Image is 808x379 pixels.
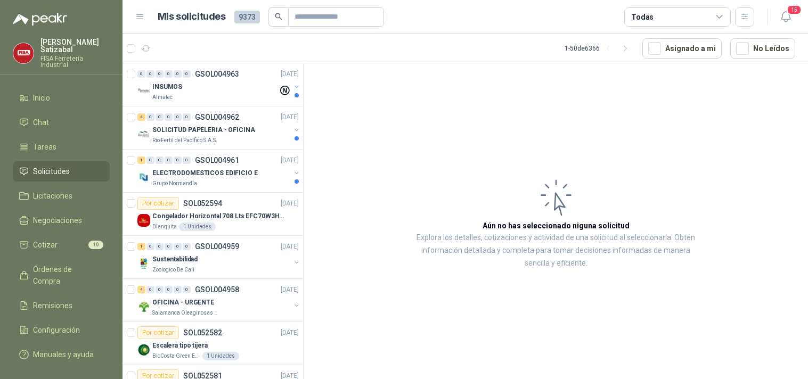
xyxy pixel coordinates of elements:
[156,243,164,250] div: 0
[165,113,173,121] div: 0
[234,11,260,23] span: 9373
[13,344,110,365] a: Manuales y ayuda
[137,68,301,102] a: 0 0 0 0 0 0 GSOL004963[DATE] Company LogoINSUMOSAlmatec
[281,155,299,166] p: [DATE]
[88,241,103,249] span: 10
[33,190,72,202] span: Licitaciones
[33,263,100,287] span: Órdenes de Compra
[13,210,110,230] a: Negociaciones
[13,186,110,206] a: Licitaciones
[152,168,258,178] p: ELECTRODOMESTICOS EDIFICIO E
[33,92,50,104] span: Inicio
[33,324,80,336] span: Configuración
[152,266,194,274] p: Zoologico De Cali
[137,154,301,188] a: 1 0 0 0 0 0 GSOL004961[DATE] Company LogoELECTRODOMESTICOS EDIFICIO EGrupo Normandía
[137,286,145,293] div: 4
[165,156,173,164] div: 0
[146,70,154,78] div: 0
[776,7,795,27] button: 15
[137,171,150,184] img: Company Logo
[281,285,299,295] p: [DATE]
[183,329,222,336] p: SOL052582
[13,259,110,291] a: Órdenes de Compra
[179,223,216,231] div: 1 Unidades
[281,242,299,252] p: [DATE]
[730,38,795,59] button: No Leídos
[152,298,214,308] p: OFICINA - URGENTE
[152,341,208,351] p: Escalera tipo tijera
[137,214,150,227] img: Company Logo
[183,243,191,250] div: 0
[165,243,173,250] div: 0
[174,113,182,121] div: 0
[146,286,154,293] div: 0
[33,239,58,251] span: Cotizar
[195,113,239,121] p: GSOL004962
[137,156,145,164] div: 1
[146,113,154,121] div: 0
[13,88,110,108] a: Inicio
[137,70,145,78] div: 0
[195,156,239,164] p: GSOL004961
[202,352,239,360] div: 1 Unidades
[137,300,150,313] img: Company Logo
[642,38,722,59] button: Asignado a mi
[13,13,67,26] img: Logo peakr
[156,156,164,164] div: 0
[137,240,301,274] a: 1 0 0 0 0 0 GSOL004959[DATE] Company LogoSustentabilidadZoologico De Cali
[165,286,173,293] div: 0
[565,40,634,57] div: 1 - 50 de 6366
[152,82,182,92] p: INSUMOS
[156,113,164,121] div: 0
[40,38,110,53] p: [PERSON_NAME] Satizabal
[152,136,217,145] p: Rio Fertil del Pacífico S.A.S.
[183,70,191,78] div: 0
[281,69,299,79] p: [DATE]
[152,125,255,135] p: SOLICITUD PAPELERIA - OFICINA
[13,43,34,63] img: Company Logo
[152,211,285,221] p: Congelador Horizontal 708 Lts EFC70W3HTW Blanco Modelo EFC70W3HTW Código 501967
[183,200,222,207] p: SOL052594
[13,112,110,133] a: Chat
[137,128,150,141] img: Company Logo
[174,156,182,164] div: 0
[13,320,110,340] a: Configuración
[152,254,198,265] p: Sustentabilidad
[275,13,282,20] span: search
[483,220,630,232] h3: Aún no has seleccionado niguna solicitud
[33,117,49,128] span: Chat
[631,11,654,23] div: Todas
[152,179,197,188] p: Grupo Normandía
[33,349,94,360] span: Manuales y ayuda
[183,113,191,121] div: 0
[123,193,303,236] a: Por cotizarSOL052594[DATE] Company LogoCongelador Horizontal 708 Lts EFC70W3HTW Blanco Modelo EFC...
[183,286,191,293] div: 0
[13,295,110,316] a: Remisiones
[137,343,150,356] img: Company Logo
[156,70,164,78] div: 0
[152,352,200,360] p: BioCosta Green Energy S.A.S
[33,215,82,226] span: Negociaciones
[174,70,182,78] div: 0
[137,257,150,270] img: Company Logo
[33,166,70,177] span: Solicitudes
[13,161,110,182] a: Solicitudes
[13,137,110,157] a: Tareas
[156,286,164,293] div: 0
[146,243,154,250] div: 0
[123,322,303,365] a: Por cotizarSOL052582[DATE] Company LogoEscalera tipo tijeraBioCosta Green Energy S.A.S1 Unidades
[410,232,701,270] p: Explora los detalles, cotizaciones y actividad de una solicitud al seleccionarla. Obtén informaci...
[13,235,110,255] a: Cotizar10
[165,70,173,78] div: 0
[137,243,145,250] div: 1
[152,93,173,102] p: Almatec
[281,199,299,209] p: [DATE]
[281,112,299,122] p: [DATE]
[40,55,110,68] p: FISA Ferreteria Industrial
[174,286,182,293] div: 0
[33,141,56,153] span: Tareas
[137,113,145,121] div: 4
[787,5,802,15] span: 15
[152,309,219,317] p: Salamanca Oleaginosas SAS
[137,283,301,317] a: 4 0 0 0 0 0 GSOL004958[DATE] Company LogoOFICINA - URGENTESalamanca Oleaginosas SAS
